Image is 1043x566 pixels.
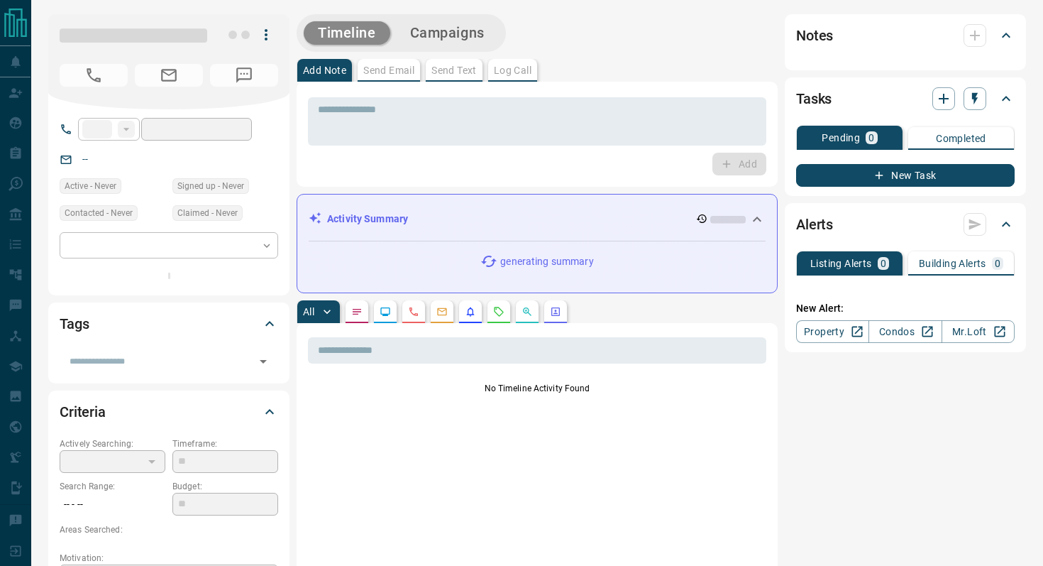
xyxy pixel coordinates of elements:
[327,212,408,227] p: Activity Summary
[881,258,886,268] p: 0
[408,306,419,317] svg: Calls
[303,65,346,75] p: Add Note
[868,320,942,343] a: Condos
[177,179,244,193] span: Signed up - Never
[65,179,116,193] span: Active - Never
[796,82,1015,116] div: Tasks
[822,133,860,143] p: Pending
[172,480,278,493] p: Budget:
[436,306,448,317] svg: Emails
[550,306,561,317] svg: Agent Actions
[521,306,533,317] svg: Opportunities
[60,401,106,423] h2: Criteria
[304,21,390,45] button: Timeline
[868,133,874,143] p: 0
[60,523,278,536] p: Areas Searched:
[309,206,766,232] div: Activity Summary
[936,134,986,143] p: Completed
[82,153,88,165] a: --
[60,307,278,341] div: Tags
[796,164,1015,187] button: New Task
[919,258,986,268] p: Building Alerts
[796,213,833,236] h2: Alerts
[172,437,278,450] p: Timeframe:
[60,395,278,429] div: Criteria
[796,24,833,47] h2: Notes
[796,301,1015,316] p: New Alert:
[493,306,504,317] svg: Requests
[60,437,165,450] p: Actively Searching:
[810,258,872,268] p: Listing Alerts
[60,493,165,516] p: -- - --
[796,207,1015,241] div: Alerts
[177,206,238,220] span: Claimed - Never
[796,87,832,110] h2: Tasks
[60,480,165,493] p: Search Range:
[796,18,1015,53] div: Notes
[351,306,363,317] svg: Notes
[396,21,499,45] button: Campaigns
[210,64,278,87] span: No Number
[65,206,133,220] span: Contacted - Never
[60,552,278,565] p: Motivation:
[465,306,476,317] svg: Listing Alerts
[942,320,1015,343] a: Mr.Loft
[995,258,1000,268] p: 0
[135,64,203,87] span: No Email
[303,307,314,317] p: All
[796,320,869,343] a: Property
[253,352,273,371] button: Open
[60,64,128,87] span: No Number
[60,312,89,335] h2: Tags
[500,254,593,269] p: generating summary
[308,382,766,395] p: No Timeline Activity Found
[380,306,391,317] svg: Lead Browsing Activity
